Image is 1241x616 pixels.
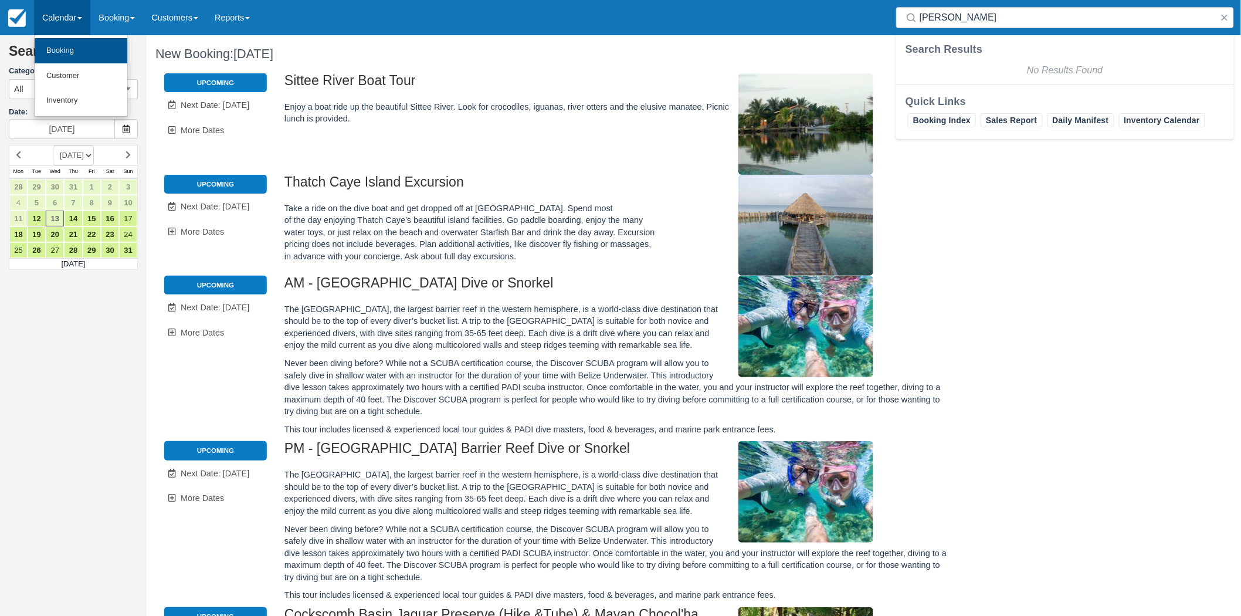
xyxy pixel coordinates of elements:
a: 21 [64,226,82,242]
a: 17 [119,211,137,226]
img: checkfront-main-nav-mini-logo.png [8,9,26,27]
div: Quick Links [906,94,1225,109]
a: Sales Report [981,113,1042,127]
span: More Dates [181,493,224,503]
a: 6 [46,195,64,211]
input: Search ( / ) [920,7,1215,28]
a: Customer [35,63,127,89]
p: Never been diving before? While not a SCUBA certification course, the Discover SCUBA program will... [284,357,952,418]
p: Enjoy a boat ride up the beautiful Sittee River. Look for crocodiles, iguanas, river otters and t... [284,101,952,125]
h2: AM - [GEOGRAPHIC_DATA] Dive or Snorkel [284,276,952,297]
h2: Search [9,44,138,66]
h2: Thatch Caye Island Excursion [284,175,952,197]
a: 12 [28,211,46,226]
a: 13 [46,211,64,226]
a: 31 [119,242,137,258]
a: 2 [101,179,119,195]
a: 4 [9,195,28,211]
p: This tour includes licensed & experienced local tour guides & PADI dive masters, food & beverages... [284,424,952,436]
a: Next Date: [DATE] [164,296,267,320]
a: 29 [83,242,101,258]
a: Booking Index [908,113,976,127]
p: The [GEOGRAPHIC_DATA], the largest barrier reef in the western hemisphere, is a world-class dive ... [284,469,952,517]
li: Upcoming [164,73,267,92]
p: This tour includes licensed & experienced local tour guides & PADI dive masters, food & beverages... [284,589,952,601]
a: 26 [28,242,46,258]
th: Mon [9,165,28,178]
a: Inventory Calendar [1119,113,1205,127]
th: Thu [64,165,82,178]
span: [DATE] [233,46,273,61]
img: M307-1 [738,73,873,175]
a: 29 [28,179,46,195]
img: M295-1 [738,441,873,543]
th: Wed [46,165,64,178]
a: 11 [9,211,28,226]
a: 18 [9,226,28,242]
a: 22 [83,226,101,242]
a: 24 [119,226,137,242]
a: Next Date: [DATE] [164,93,267,117]
a: 10 [119,195,137,211]
a: 14 [64,211,82,226]
p: The [GEOGRAPHIC_DATA], the largest barrier reef in the western hemisphere, is a world-class dive ... [284,303,952,351]
p: Take a ride on the dive boat and get dropped off at [GEOGRAPHIC_DATA]. Spend most of the day enjo... [284,202,952,263]
span: More Dates [181,227,224,236]
label: Date: [9,107,138,118]
a: 20 [46,226,64,242]
a: Booking [35,38,127,63]
th: Fri [83,165,101,178]
a: Next Date: [DATE] [164,195,267,219]
a: 27 [46,242,64,258]
a: 3 [119,179,137,195]
a: Daily Manifest [1047,113,1114,127]
th: Sat [101,165,119,178]
ul: Calendar [34,35,128,117]
a: 9 [101,195,119,211]
img: M296-1 [738,175,873,276]
th: Sun [119,165,137,178]
span: Next Date: [DATE] [181,100,249,110]
a: 28 [9,179,28,195]
span: All [14,83,23,95]
span: More Dates [181,126,224,135]
li: Upcoming [164,441,267,460]
a: 31 [64,179,82,195]
a: Next Date: [DATE] [164,462,267,486]
span: Next Date: [DATE] [181,303,249,312]
a: 1 [83,179,101,195]
h2: Sittee River Boat Tour [284,73,952,95]
button: All [9,79,138,99]
p: Never been diving before? While not a SCUBA certification course, the Discover SCUBA program will... [284,523,952,584]
li: Upcoming [164,276,267,295]
a: 5 [28,195,46,211]
em: No Results Found [1027,65,1103,75]
a: Inventory [35,88,127,113]
span: Next Date: [DATE] [181,202,249,211]
a: 7 [64,195,82,211]
h2: PM - [GEOGRAPHIC_DATA] Barrier Reef Dive or Snorkel [284,441,952,463]
span: Next Date: [DATE] [181,469,249,478]
div: Search Results [906,42,1225,56]
a: 8 [83,195,101,211]
a: 30 [46,179,64,195]
label: Category [9,66,138,77]
a: 30 [101,242,119,258]
a: 25 [9,242,28,258]
th: Tue [28,165,46,178]
span: More Dates [181,328,224,337]
a: 23 [101,226,119,242]
li: Upcoming [164,175,267,194]
h1: New Booking: [155,47,603,61]
a: 16 [101,211,119,226]
a: 15 [83,211,101,226]
a: 28 [64,242,82,258]
img: M294-1 [738,276,873,377]
td: [DATE] [9,258,138,270]
a: 19 [28,226,46,242]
